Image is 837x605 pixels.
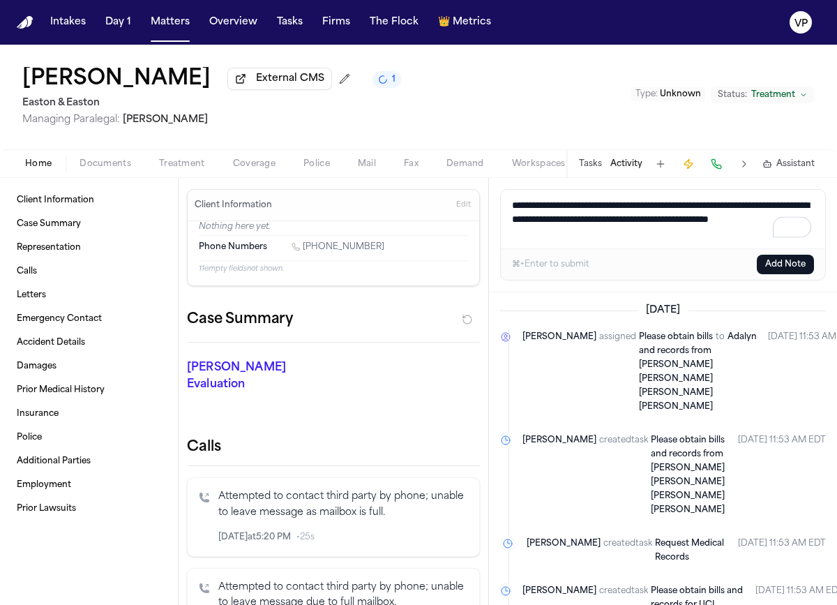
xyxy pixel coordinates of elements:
[655,537,727,565] a: Request Medical Records
[757,255,814,274] button: Add Note
[512,158,566,170] span: Workspaces
[187,308,293,331] h2: Case Summary
[256,72,324,86] span: External CMS
[22,114,120,125] span: Managing Paralegal:
[11,403,167,425] a: Insurance
[292,241,384,253] a: Call 1 (714) 759-6988
[45,10,91,35] button: Intakes
[364,10,424,35] button: The Flock
[432,10,497,35] button: crownMetrics
[638,304,688,318] span: [DATE]
[17,16,33,29] a: Home
[11,331,167,354] a: Accident Details
[711,87,815,103] button: Change status from Treatment
[660,90,701,98] span: Unknown
[631,87,705,101] button: Edit Type: Unknown
[762,158,815,170] button: Assistant
[599,330,636,414] span: assigned
[655,539,724,562] span: Request Medical Records
[446,158,484,170] span: Demand
[11,379,167,401] a: Prior Medical History
[227,68,332,90] button: External CMS
[100,10,137,35] button: Day 1
[187,438,480,457] h2: Calls
[651,433,727,517] a: Please obtain bills and records from [PERSON_NAME] [PERSON_NAME] [PERSON_NAME] [PERSON_NAME]
[639,330,713,414] a: Please obtain bills and records from [PERSON_NAME] [PERSON_NAME] [PERSON_NAME] [PERSON_NAME]
[159,158,205,170] span: Treatment
[22,67,211,92] button: Edit matter name
[522,330,596,414] span: [PERSON_NAME]
[11,260,167,283] a: Calls
[296,532,315,543] span: • 25s
[22,95,401,112] h2: Easton & Easton
[716,330,725,414] span: to
[639,333,713,411] span: Please obtain bills and records from [PERSON_NAME] [PERSON_NAME] [PERSON_NAME] [PERSON_NAME]
[579,158,602,170] button: Tasks
[372,71,401,88] button: 1 active task
[610,158,642,170] button: Activity
[599,433,648,517] span: created task
[404,158,418,170] span: Fax
[707,154,726,174] button: Make a Call
[145,10,195,35] button: Matters
[123,114,208,125] span: [PERSON_NAME]
[452,194,475,216] button: Edit
[11,308,167,330] a: Emergency Contact
[199,264,468,274] p: 11 empty fields not shown.
[11,213,167,235] a: Case Summary
[204,10,263,35] button: Overview
[522,433,596,517] span: [PERSON_NAME]
[22,67,211,92] h1: [PERSON_NAME]
[358,158,376,170] span: Mail
[11,474,167,496] a: Employment
[738,537,826,565] time: September 17, 2025 at 10:53 AM
[11,498,167,520] a: Prior Lawsuits
[218,489,468,521] p: Attempted to contact third party by phone; unable to leave message as mailbox is full.
[11,237,167,259] a: Representation
[651,436,725,514] span: Please obtain bills and records from [PERSON_NAME] [PERSON_NAME] [PERSON_NAME] [PERSON_NAME]
[603,537,652,565] span: created task
[512,259,589,270] div: ⌘+Enter to submit
[199,241,267,253] span: Phone Numbers
[718,89,747,100] span: Status:
[651,154,670,174] button: Add Task
[11,426,167,449] a: Police
[11,355,167,378] a: Damages
[199,221,468,235] p: Nothing here yet.
[218,532,291,543] span: [DATE] at 5:20 PM
[233,158,276,170] span: Coverage
[271,10,308,35] button: Tasks
[80,158,131,170] span: Documents
[727,330,757,414] span: Adalyn
[776,158,815,170] span: Assistant
[527,537,601,565] span: [PERSON_NAME]
[303,158,330,170] span: Police
[11,189,167,211] a: Client Information
[25,158,52,170] span: Home
[192,200,275,211] h3: Client Information
[501,190,825,248] textarea: To enrich screen reader interactions, please activate Accessibility in Grammarly extension settings
[11,284,167,306] a: Letters
[635,90,658,98] span: Type :
[738,433,826,517] time: September 17, 2025 at 10:53 AM
[187,359,273,393] p: [PERSON_NAME] Evaluation
[456,200,471,210] span: Edit
[751,89,795,100] span: Treatment
[317,10,356,35] button: Firms
[679,154,698,174] button: Create Immediate Task
[11,450,167,472] a: Additional Parties
[392,74,395,85] span: 1
[17,16,33,29] img: Finch Logo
